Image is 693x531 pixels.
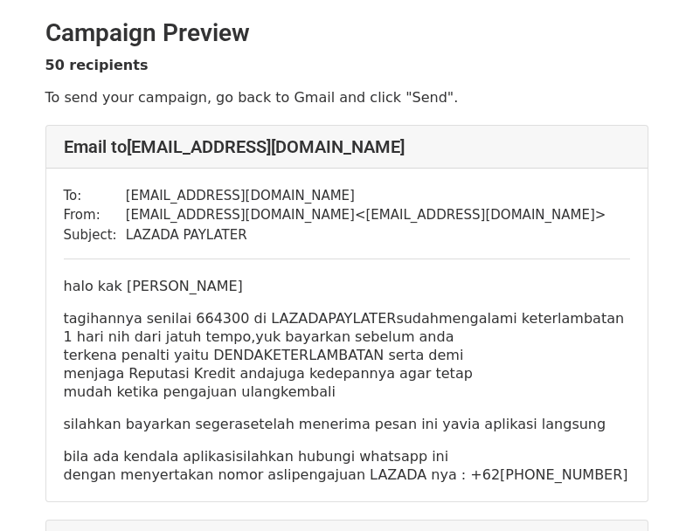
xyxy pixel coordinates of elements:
td: To: [64,186,126,206]
span: PAYLATER [328,310,396,327]
td: [EMAIL_ADDRESS][DOMAIN_NAME] < [EMAIL_ADDRESS][DOMAIN_NAME] > [126,205,606,225]
h4: Email to [EMAIL_ADDRESS][DOMAIN_NAME] [64,136,630,157]
td: LAZADA PAYLATER [126,225,606,245]
strong: 50 recipients [45,57,149,73]
p: halo kak [PERSON_NAME] [64,277,630,295]
td: From: [64,205,126,225]
p: tagihannya senilai 664300 di LAZADA sudah mengalami keterlambatan 1 hari nih dari jatuh tempo, yu... [64,309,630,401]
td: Subject: [64,225,126,245]
td: [EMAIL_ADDRESS][DOMAIN_NAME] [126,186,606,206]
p: silahkan bayarkan segera setelah menerima pesan ini ya via aplikasi langsung [64,415,630,433]
p: To send your campaign, go back to Gmail and click "Send". [45,88,648,107]
p: bila ada kendala aplikasi silahkan hubungi whatsapp ini dengan menyertakan nomor asli pengajuan L... [64,447,630,484]
h2: Campaign Preview [45,18,648,48]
